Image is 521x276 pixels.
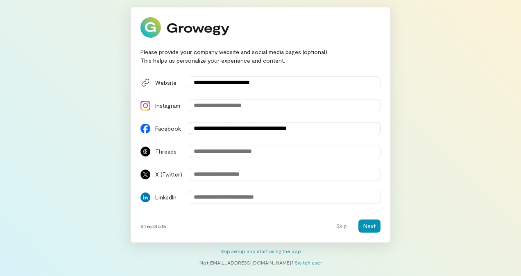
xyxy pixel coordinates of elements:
div: Website [155,79,184,87]
span: Not [EMAIL_ADDRESS][DOMAIN_NAME] ? [199,260,294,265]
input: Threads [189,145,381,158]
div: X (Twitter) [155,170,184,179]
input: Facebook [189,122,381,135]
button: Next [358,219,381,233]
button: Skip [331,219,352,233]
span: Step 3 of 5 [140,223,166,229]
img: Threads [140,147,150,156]
img: LinkedIn [140,192,150,202]
img: Instagram [140,101,150,111]
div: Please provide your company website and social media pages (optional). This helps us personalize ... [140,48,381,65]
input: LinkedIn [189,191,381,204]
input: Website [189,76,381,89]
a: Skip setup and start using the app [220,248,301,254]
img: Growegy logo [140,17,230,38]
img: Facebook [140,124,150,133]
a: Switch user [295,260,322,265]
div: Facebook [155,124,184,133]
input: X (Twitter) [189,168,381,181]
img: X [140,170,150,179]
div: Threads [155,147,184,156]
div: Instagram [155,102,184,110]
input: Instagram [189,99,381,112]
div: LinkedIn [155,193,184,201]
